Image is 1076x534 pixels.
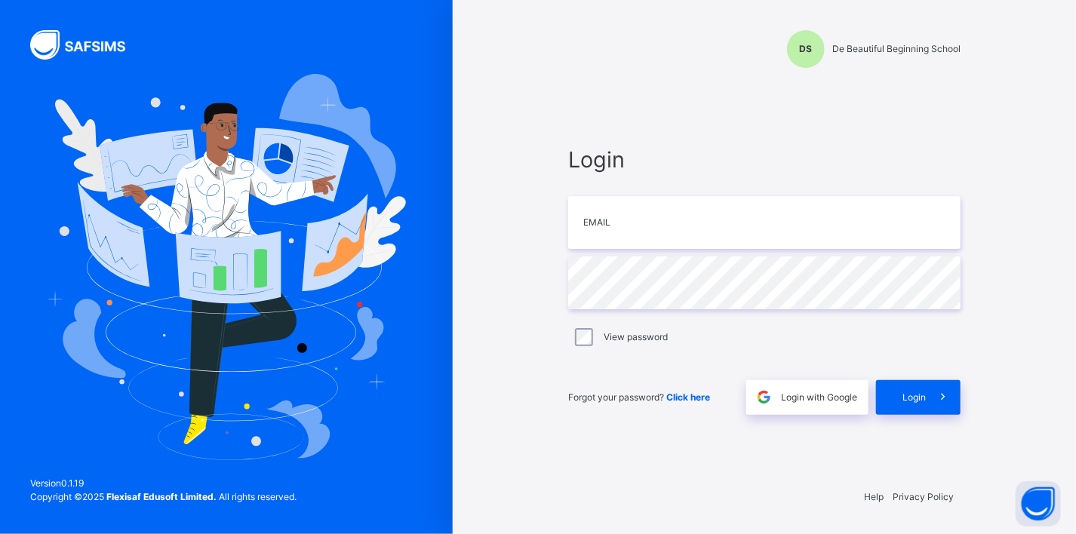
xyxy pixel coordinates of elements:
span: Login [568,143,961,176]
label: View password [604,330,668,344]
span: Login with Google [781,391,857,404]
img: google.396cfc9801f0270233282035f929180a.svg [755,388,773,406]
strong: Flexisaf Edusoft Limited. [106,491,217,502]
span: De Beautiful Beginning School [832,42,961,56]
img: SAFSIMS Logo [30,30,143,60]
span: Version 0.1.19 [30,477,297,490]
a: Privacy Policy [893,491,954,502]
span: Forgot your password? [568,391,710,403]
a: Click here [666,391,710,403]
img: Hero Image [47,74,406,460]
a: Help [864,491,884,502]
span: Copyright © 2025 All rights reserved. [30,491,297,502]
span: Login [902,391,926,404]
button: Open asap [1016,481,1061,526]
span: DS [800,42,813,56]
